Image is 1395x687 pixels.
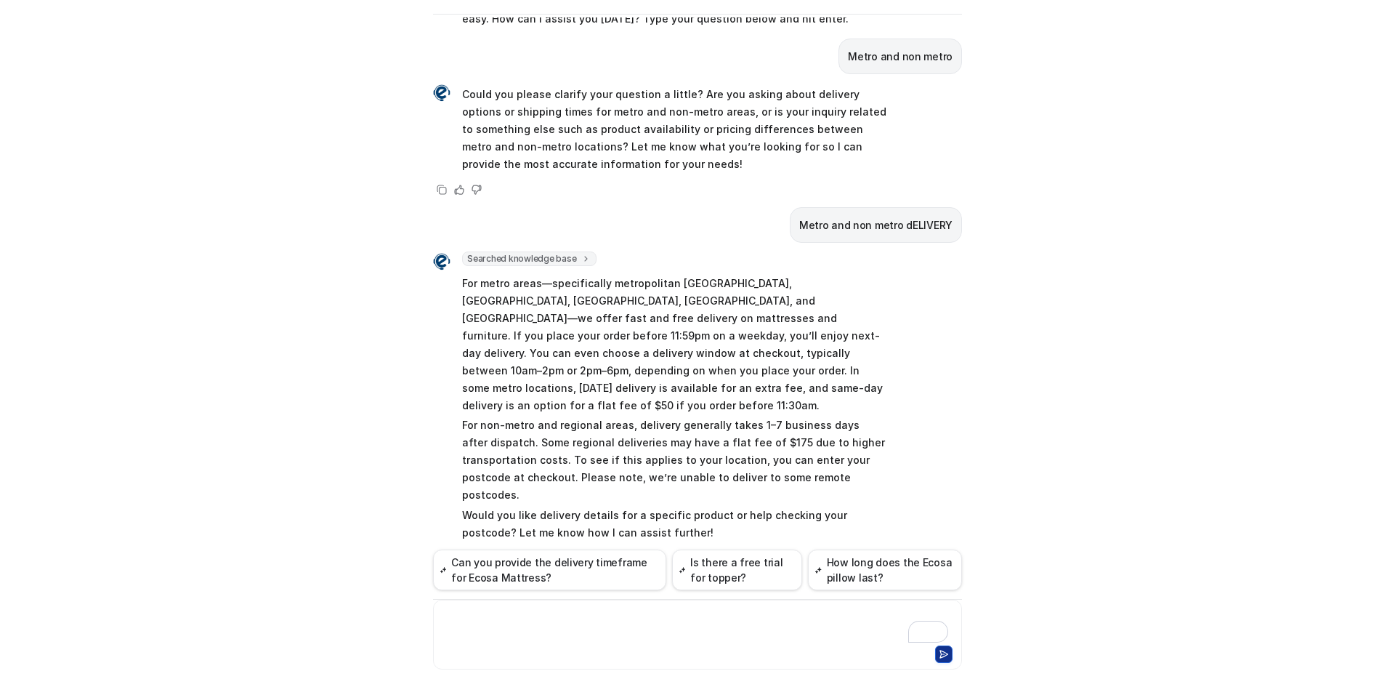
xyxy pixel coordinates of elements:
[462,417,887,504] p: For non-metro and regional areas, delivery generally takes 1–7 business days after dispatch. Some...
[433,253,450,270] img: Widget
[433,84,450,102] img: Widget
[462,275,887,414] p: For metro areas—specifically metropolitan [GEOGRAPHIC_DATA], [GEOGRAPHIC_DATA], [GEOGRAPHIC_DATA]...
[462,252,597,266] span: Searched knowledge base
[462,507,887,542] p: Would you like delivery details for a specific product or help checking your postcode? Let me kno...
[433,550,666,590] button: Can you provide the delivery timeframe for Ecosa Mattress?
[672,550,802,590] button: Is there a free trial for topper?
[462,86,887,173] p: Could you please clarify your question a little? Are you asking about delivery options or shippin...
[848,48,953,65] p: Metro and non metro
[799,217,953,234] p: Metro and non metro dELIVERY
[808,550,962,590] button: How long does the Ecosa pillow last?
[437,609,958,643] div: To enrich screen reader interactions, please activate Accessibility in Grammarly extension settings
